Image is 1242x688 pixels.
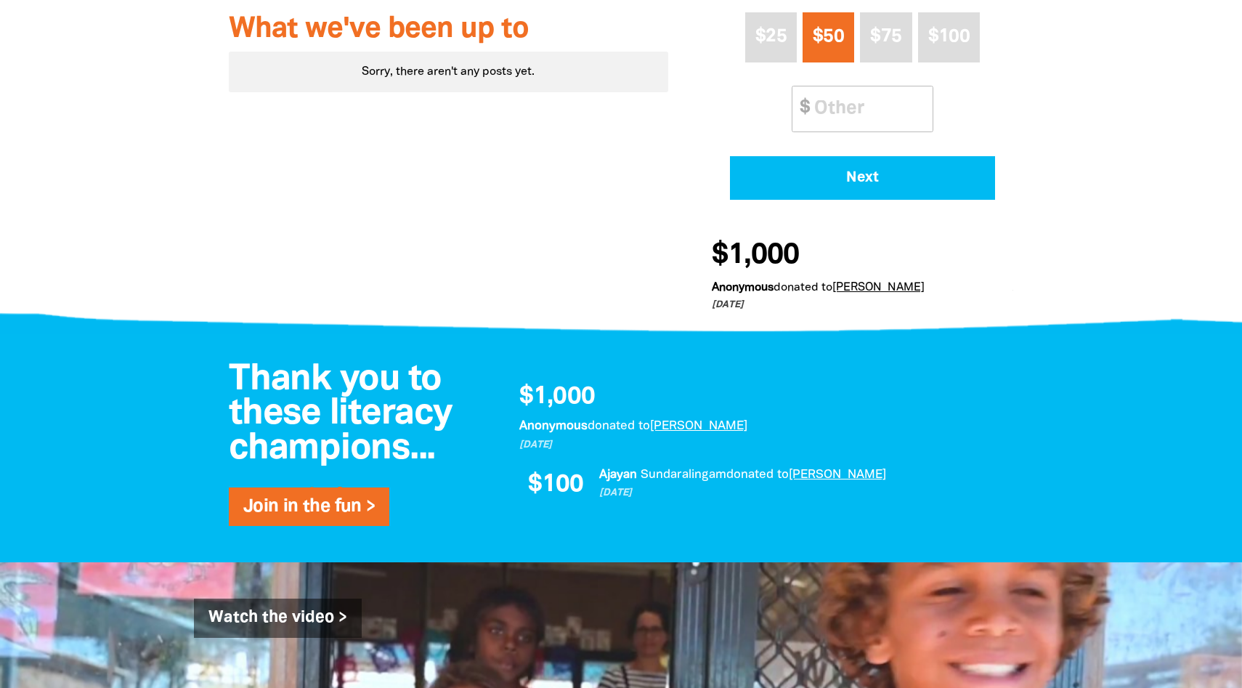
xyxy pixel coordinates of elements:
[813,28,844,45] span: $50
[803,12,854,62] button: $50
[194,599,362,638] a: Watch the video >
[229,52,668,92] div: Sorry, there aren't any posts yet.
[726,469,789,480] span: donated to
[712,299,1002,313] p: [DATE]
[650,421,747,432] a: [PERSON_NAME]
[519,438,999,453] p: [DATE]
[588,421,650,432] span: donated to
[599,486,999,501] p: [DATE]
[229,52,668,92] div: Paginated content
[712,283,774,293] em: Anonymous
[730,156,995,200] button: Pay with Credit Card
[599,469,637,480] em: Ajayan
[860,12,912,62] button: $75
[519,378,999,505] div: Donation stream
[755,28,787,45] span: $25
[519,421,588,432] em: Anonymous
[832,283,925,293] a: [PERSON_NAME]
[928,28,970,45] span: $100
[641,469,726,480] em: Sundaralingam
[229,363,452,466] span: Thank you to these literacy champions...
[750,171,975,185] span: Next
[243,498,375,515] a: Join in the fun >
[519,378,999,505] div: Paginated content
[745,12,797,62] button: $25
[229,14,668,46] h3: What we've been up to
[774,283,832,293] span: donated to
[804,86,933,131] input: Other
[789,469,886,480] a: [PERSON_NAME]
[792,86,810,131] span: $
[712,241,799,270] span: $1,000
[870,28,901,45] span: $75
[712,232,1013,313] div: Donation stream
[528,473,584,498] span: $100
[519,385,595,410] span: $1,000
[918,12,981,62] button: $100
